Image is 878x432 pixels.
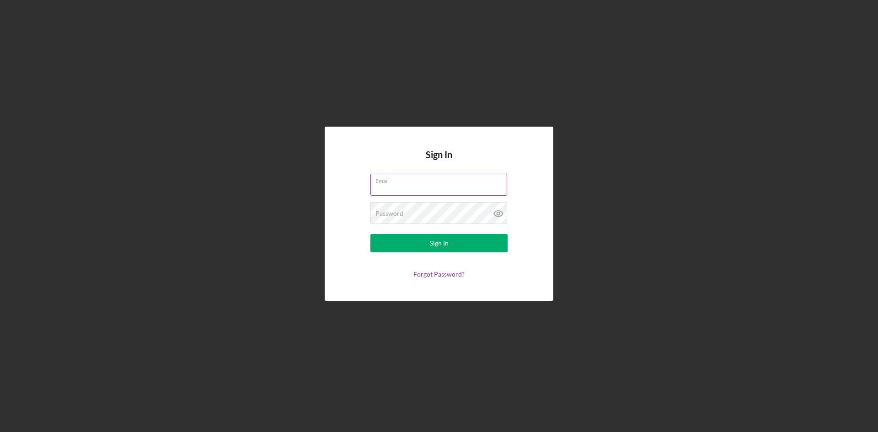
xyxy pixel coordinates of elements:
label: Email [375,174,507,184]
div: Sign In [430,234,449,252]
button: Sign In [370,234,508,252]
label: Password [375,210,403,217]
a: Forgot Password? [413,270,465,278]
h4: Sign In [426,149,452,174]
